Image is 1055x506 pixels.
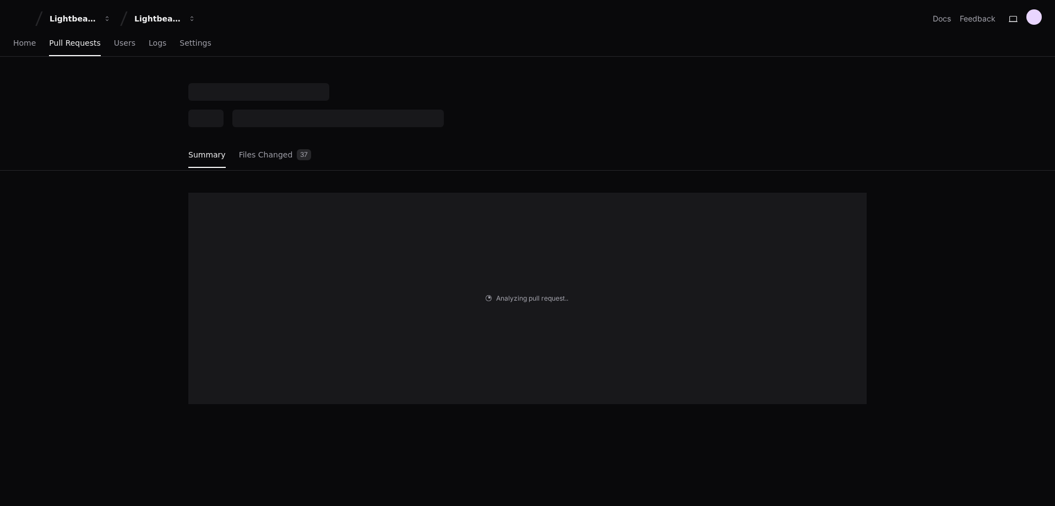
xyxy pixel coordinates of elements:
a: Settings [180,31,211,56]
span: Pull Requests [49,40,100,46]
span: Settings [180,40,211,46]
div: Lightbeam Health Solutions [134,13,182,24]
a: Docs [933,13,951,24]
a: Pull Requests [49,31,100,56]
span: Users [114,40,135,46]
button: Lightbeam Health Solutions [130,9,200,29]
a: Users [114,31,135,56]
span: . [567,294,568,302]
span: Files Changed [239,151,293,158]
button: Lightbeam Health [45,9,116,29]
span: 37 [297,149,311,160]
div: Lightbeam Health [50,13,97,24]
span: Home [13,40,36,46]
a: Home [13,31,36,56]
button: Feedback [960,13,996,24]
span: Analyzing pull request [496,294,565,303]
span: . [565,294,567,302]
span: Logs [149,40,166,46]
a: Logs [149,31,166,56]
span: Summary [188,151,226,158]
